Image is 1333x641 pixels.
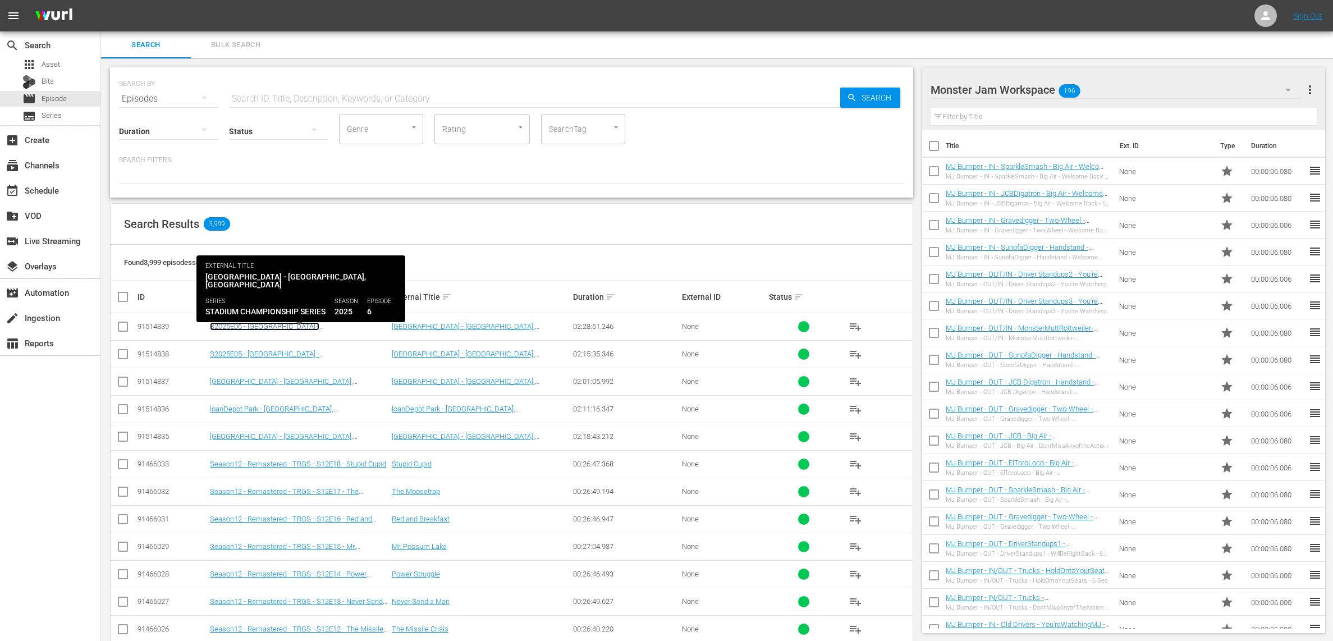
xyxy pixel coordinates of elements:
[1308,326,1322,339] span: reorder
[119,155,904,165] p: Search Filters:
[946,254,1110,261] div: MJ Bumper - IN - SunofaDigger - Handstand - Welcome Back - 6 Sec
[392,542,447,551] a: Mr. Possum Lake
[946,432,1056,448] a: MJ Bumper - OUT - JCB - Big Air - DontMissAnyoftheAction - 6 Sec
[138,542,207,551] div: 91466029
[849,320,862,333] span: playlist_add
[946,550,1110,557] div: MJ Bumper - OUT - DriverStandups1 - WillBeRightBack - 6 Sec
[210,322,349,339] a: S2025E06 - [GEOGRAPHIC_DATA] - [GEOGRAPHIC_DATA], [GEOGRAPHIC_DATA]
[1247,481,1308,508] td: 00:00:06.080
[946,361,1110,369] div: MJ Bumper - OUT - SunofaDigger - Handstand - DontMissAnyoftheAction - 6 Sec
[682,460,766,468] div: None
[842,561,869,588] button: playlist_add
[946,200,1110,207] div: MJ Bumper - IN - JCBDigatron - Big Air - Welcome Back - 6 Sec
[1247,427,1308,454] td: 00:00:06.080
[842,341,869,368] button: playlist_add
[210,405,338,422] a: loanDepot Park - [GEOGRAPHIC_DATA], [GEOGRAPHIC_DATA]
[1115,562,1216,589] td: None
[258,292,268,302] span: sort
[1115,319,1216,346] td: None
[840,88,900,108] button: Search
[210,377,358,394] a: [GEOGRAPHIC_DATA] - [GEOGRAPHIC_DATA], [GEOGRAPHIC_DATA]
[392,350,539,367] a: [GEOGRAPHIC_DATA] - [GEOGRAPHIC_DATA], [GEOGRAPHIC_DATA]
[1247,158,1308,185] td: 00:00:06.080
[682,597,766,606] div: None
[849,457,862,471] span: playlist_add
[946,459,1078,475] a: MJ Bumper - OUT - ElToroLoco - Big Air - HoldOntoYourSeats - 6 Sec
[1115,292,1216,319] td: None
[573,322,679,331] div: 02:28:51.246
[1220,434,1234,447] span: Promo
[442,292,452,302] span: sort
[210,350,349,367] a: S2025E05 - [GEOGRAPHIC_DATA] - [GEOGRAPHIC_DATA], [GEOGRAPHIC_DATA]
[842,478,869,505] button: playlist_add
[1213,130,1244,162] th: Type
[1247,239,1308,265] td: 00:00:06.080
[1220,461,1234,474] span: Promo
[1308,622,1322,635] span: reorder
[849,567,862,581] span: playlist_add
[210,542,360,559] a: Season12 - Remastered - TRGS - S12E15 - Mr. [GEOGRAPHIC_DATA]
[946,405,1097,422] a: MJ Bumper - OUT - Gravedigger - Two-Wheel - DontMissAnyoftheAction - 6 Sec
[946,469,1110,477] div: MJ Bumper - OUT - ElToroLoco - Big Air - HoldOntoYourSeats - 6 Sec
[849,402,862,416] span: playlist_add
[849,512,862,526] span: playlist_add
[611,122,621,132] button: Open
[1308,164,1322,177] span: reorder
[42,110,62,121] span: Series
[392,432,539,449] a: [GEOGRAPHIC_DATA] - [GEOGRAPHIC_DATA], [GEOGRAPHIC_DATA]
[1220,353,1234,367] span: Promo
[1220,326,1234,340] span: Promo
[108,39,184,52] span: Search
[857,88,900,108] span: Search
[138,625,207,633] div: 91466026
[946,173,1110,180] div: MJ Bumper - IN - SparkleSmash - Big Air - Welcome Back - 6 Sec
[6,235,19,248] span: Live Streaming
[1303,83,1317,97] span: more_vert
[6,337,19,350] span: Reports
[1220,164,1234,178] span: Promo
[1247,265,1308,292] td: 00:00:06.006
[946,512,1097,529] a: MJ Bumper - OUT - Gravedigger - Two-Wheel - HoldOntoYourSeats - 6 Sec
[1115,535,1216,562] td: None
[1308,218,1322,231] span: reorder
[119,83,218,115] div: Episodes
[573,377,679,386] div: 02:01:05.992
[1247,185,1308,212] td: 00:00:06.080
[138,292,207,301] div: ID
[946,577,1110,584] div: MJ Bumper - IN/OUT - Trucks - HoldOntoYourSeats - 6 Sec
[1220,272,1234,286] span: Promo
[22,75,36,89] div: Bits
[849,430,862,443] span: playlist_add
[946,351,1101,368] a: MJ Bumper - OUT - SunofaDigger - Handstand - DontMissAnyoftheAction - 6 Sec
[1308,460,1322,474] span: reorder
[6,184,19,198] span: Schedule
[946,243,1093,260] a: MJ Bumper - IN - SunofaDigger - Handstand - Welcome Back - 6 Sec
[27,3,81,29] img: ans4CAIJ8jUAAAAAAAAAAAAAAAAAAAAAAAAgQb4GAAAAAAAAAAAAAAAAAAAAAAAAJMjXAAAAAAAAAAAAAAAAAAAAAAAAgAT5G...
[7,9,20,22] span: menu
[1308,595,1322,608] span: reorder
[946,227,1110,234] div: MJ Bumper - IN - Gravedigger - Two-Wheel - Welcome Back - 6 Sec
[1308,245,1322,258] span: reorder
[515,122,526,132] button: Open
[392,597,450,606] a: Never Send a Man
[1247,562,1308,589] td: 00:00:06.000
[1220,299,1234,313] span: Promo
[946,297,1102,314] a: MJ Bumper - OUT/IN - Driver Standups3 - You're Watching - 6 Sec
[573,570,679,578] div: 00:26:46.493
[946,189,1107,206] a: MJ Bumper - IN - JCBDigatron - Big Air - Welcome Back - 6 Sec
[1247,212,1308,239] td: 00:00:06.006
[6,209,19,223] span: VOD
[606,292,616,302] span: sort
[946,486,1089,502] a: MJ Bumper - OUT - SparkleSmash - Big Air - DontMissAnyoftheAction - 6 Sec
[1115,427,1216,454] td: None
[946,281,1110,288] div: MJ Bumper - OUT/IN - Driver Standups2 - You're Watching - 6 Sec
[1293,11,1322,20] a: Sign Out
[1115,185,1216,212] td: None
[1220,380,1234,393] span: Promo
[682,542,766,551] div: None
[573,350,679,358] div: 02:15:35.346
[946,523,1110,530] div: MJ Bumper - OUT - Gravedigger - Two-Wheel - HoldOntoYourSeats - 6 Sec
[946,442,1110,450] div: MJ Bumper - OUT - JCB - Big Air - DontMissAnyoftheAction - 6 Sec
[682,570,766,578] div: None
[573,460,679,468] div: 00:26:47.368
